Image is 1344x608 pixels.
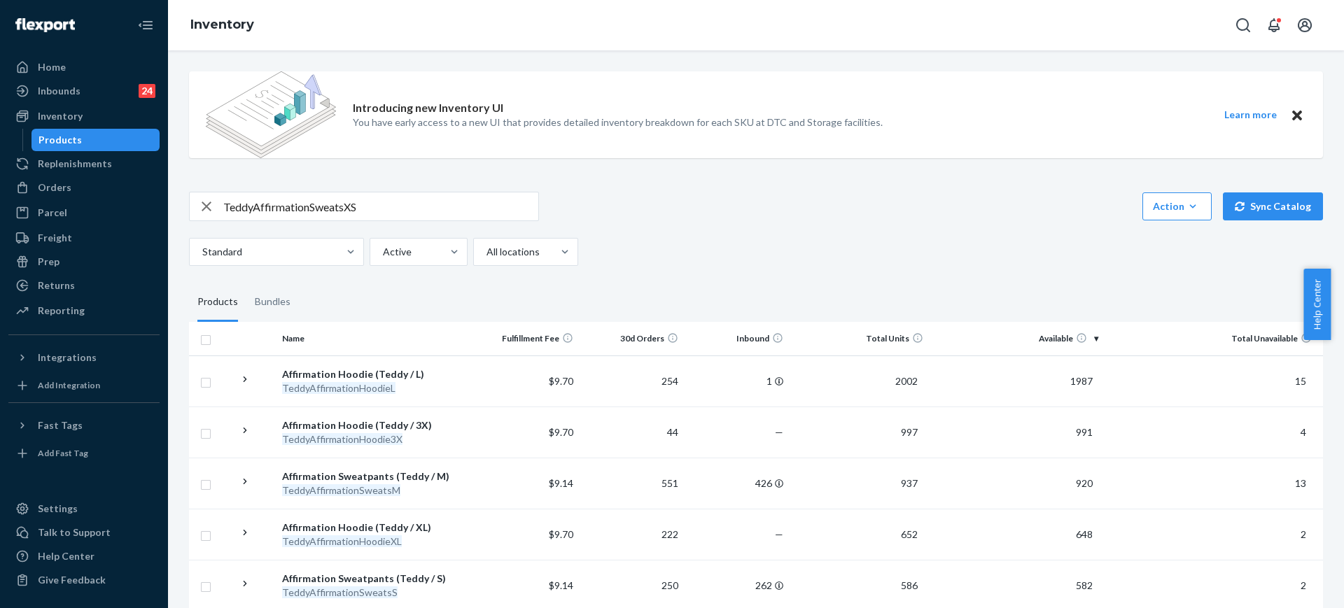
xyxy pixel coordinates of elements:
span: — [775,528,783,540]
a: Settings [8,497,160,520]
span: 991 [1070,426,1098,438]
a: Help Center [8,545,160,567]
div: Parcel [38,206,67,220]
span: $9.70 [549,426,573,438]
span: 13 [1289,477,1312,489]
span: 937 [895,477,923,489]
span: 582 [1070,579,1098,591]
div: Reporting [38,304,85,318]
div: Settings [38,502,78,516]
em: TeddyAffirmationHoodie3X [282,433,402,445]
a: Talk to Support [8,521,160,544]
a: Inbounds24 [8,80,160,102]
span: 2 [1295,528,1312,540]
input: All locations [485,245,486,259]
ol: breadcrumbs [179,5,265,45]
th: Available [929,322,1104,355]
a: Replenishments [8,153,160,175]
div: Inventory [38,109,83,123]
div: 24 [139,84,155,98]
th: Fulfillment Fee [474,322,579,355]
a: Freight [8,227,160,249]
a: Returns [8,274,160,297]
th: Total Unavailable [1104,322,1323,355]
div: Affirmation Hoodie (Teddy / 3X) [282,418,468,432]
button: Action [1142,192,1212,220]
div: Help Center [38,549,94,563]
span: 648 [1070,528,1098,540]
span: 586 [895,579,923,591]
button: Integrations [8,346,160,369]
span: $9.70 [549,528,573,540]
div: Affirmation Hoodie (Teddy / XL) [282,521,468,535]
em: TeddyAffirmationHoodieL [282,382,395,394]
div: Fast Tags [38,418,83,432]
img: new-reports-banner-icon.82668bd98b6a51aee86340f2a7b77ae3.png [206,71,336,158]
span: 652 [895,528,923,540]
span: $9.14 [549,579,573,591]
th: Total Units [789,322,929,355]
td: 426 [684,458,789,509]
td: 44 [579,406,684,458]
div: Products [38,133,82,147]
td: 222 [579,509,684,560]
span: 1987 [1065,375,1098,387]
div: Returns [38,278,75,292]
img: Flexport logo [15,18,75,32]
th: 30d Orders [579,322,684,355]
div: Home [38,60,66,74]
span: 2 [1295,579,1312,591]
div: Give Feedback [38,573,106,587]
a: Add Integration [8,374,160,397]
input: Active [381,245,383,259]
input: Search inventory by name or sku [223,192,538,220]
button: Help Center [1303,269,1331,340]
div: Orders [38,181,71,195]
div: Talk to Support [38,525,111,539]
span: 920 [1070,477,1098,489]
a: Reporting [8,299,160,322]
div: Replenishments [38,157,112,171]
p: You have early access to a new UI that provides detailed inventory breakdown for each SKU at DTC ... [353,115,883,129]
div: Bundles [255,283,290,322]
em: TeddyAffirmationHoodieXL [282,535,402,547]
div: Affirmation Hoodie (Teddy / L) [282,367,468,381]
a: Parcel [8,202,160,224]
a: Orders [8,176,160,199]
span: 2002 [890,375,923,387]
button: Open account menu [1291,11,1319,39]
button: Close [1288,106,1306,124]
td: 254 [579,355,684,406]
a: Add Fast Tag [8,442,160,465]
div: Integrations [38,351,97,365]
div: Action [1153,199,1201,213]
p: Introducing new Inventory UI [353,100,503,116]
span: 997 [895,426,923,438]
button: Give Feedback [8,569,160,591]
input: Standard [201,245,202,259]
div: Inbounds [38,84,80,98]
div: Prep [38,255,59,269]
div: Add Integration [38,379,100,391]
a: Inventory [8,105,160,127]
a: Products [31,129,160,151]
div: Products [197,283,238,322]
div: Freight [38,231,72,245]
div: Add Fast Tag [38,447,88,459]
div: Affirmation Sweatpants (Teddy / S) [282,572,468,586]
button: Learn more [1215,106,1285,124]
td: 551 [579,458,684,509]
button: Open Search Box [1229,11,1257,39]
button: Sync Catalog [1223,192,1323,220]
em: TeddyAffirmationSweatsS [282,586,398,598]
td: 1 [684,355,789,406]
button: Close Navigation [132,11,160,39]
em: TeddyAffirmationSweatsM [282,484,400,496]
span: $9.70 [549,375,573,387]
span: 4 [1295,426,1312,438]
a: Inventory [190,17,254,32]
button: Open notifications [1260,11,1288,39]
th: Name [276,322,473,355]
span: $9.14 [549,477,573,489]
